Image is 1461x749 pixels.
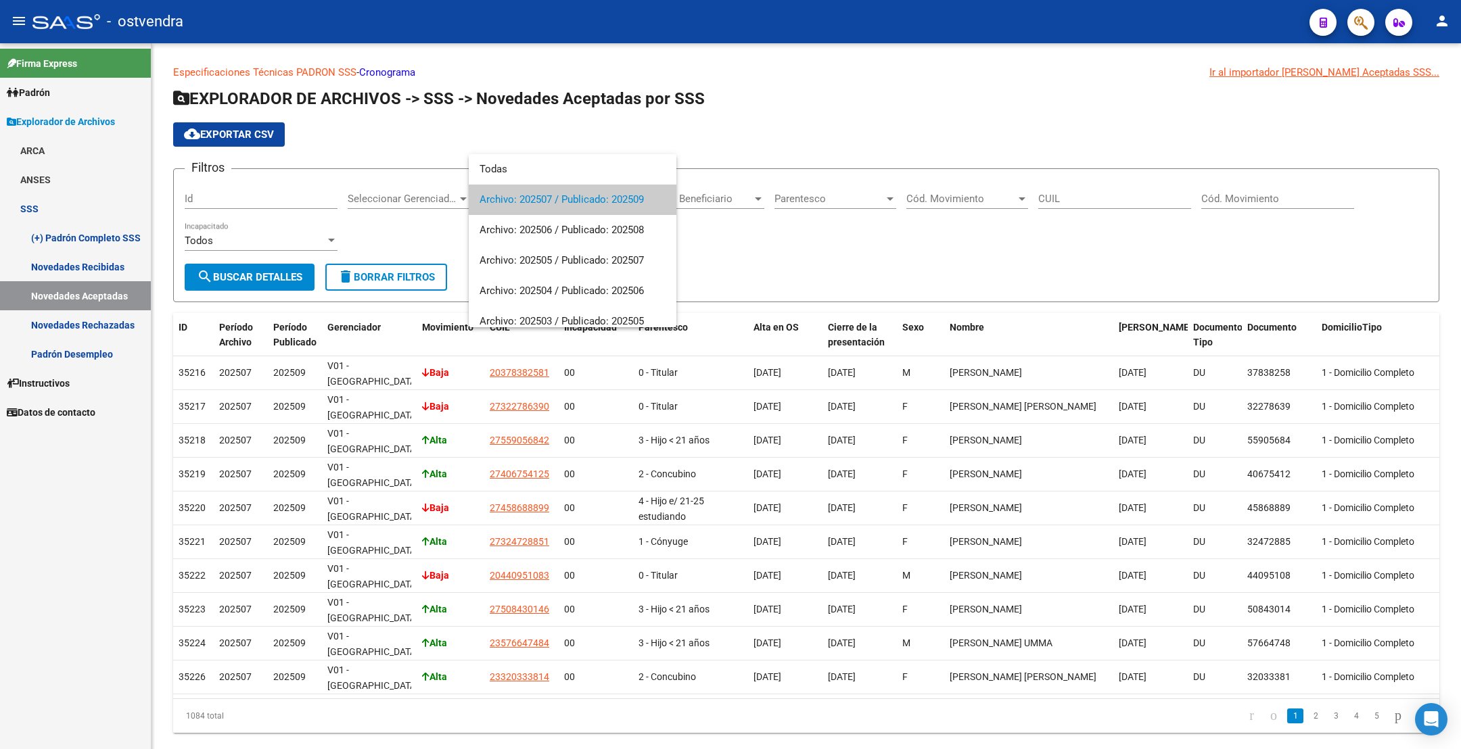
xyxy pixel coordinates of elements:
[480,306,666,337] span: Archivo: 202503 / Publicado: 202505
[480,215,666,245] span: Archivo: 202506 / Publicado: 202508
[480,185,666,215] span: Archivo: 202507 / Publicado: 202509
[1415,703,1447,735] div: Open Intercom Messenger
[480,245,666,276] span: Archivo: 202505 / Publicado: 202507
[480,276,666,306] span: Archivo: 202504 / Publicado: 202506
[480,154,666,185] span: Todas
